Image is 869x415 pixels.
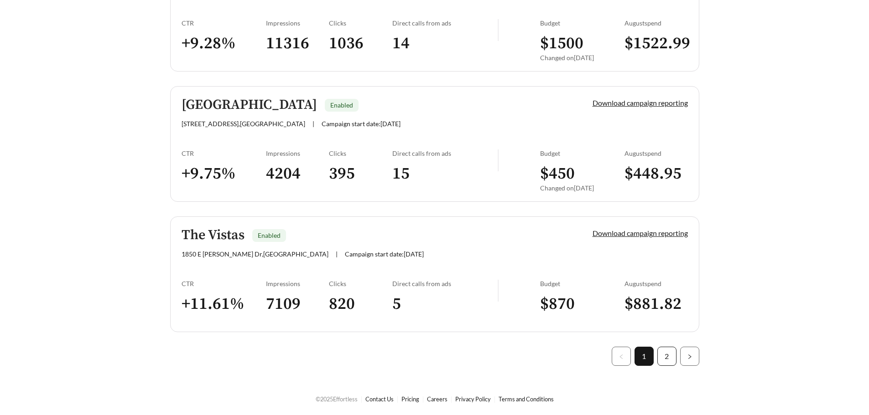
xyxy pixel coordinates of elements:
[182,164,266,184] h3: + 9.75 %
[322,120,401,128] span: Campaign start date: [DATE]
[182,250,328,258] span: 1850 E [PERSON_NAME] Dr , [GEOGRAPHIC_DATA]
[316,395,358,403] span: © 2025 Effortless
[329,149,392,157] div: Clicks
[182,149,266,157] div: CTR
[624,164,688,184] h3: $ 448.95
[498,149,499,171] img: line
[266,164,329,184] h3: 4204
[170,86,699,202] a: [GEOGRAPHIC_DATA]Enabled[STREET_ADDRESS],[GEOGRAPHIC_DATA]|Campaign start date:[DATE]Download cam...
[182,228,245,243] h5: The Vistas
[612,347,631,366] li: Previous Page
[540,280,624,287] div: Budget
[330,101,353,109] span: Enabled
[266,149,329,157] div: Impressions
[329,19,392,27] div: Clicks
[540,164,624,184] h3: $ 450
[401,395,419,403] a: Pricing
[392,280,498,287] div: Direct calls from ads
[680,347,699,366] li: Next Page
[182,120,305,128] span: [STREET_ADDRESS] , [GEOGRAPHIC_DATA]
[540,149,624,157] div: Budget
[635,347,654,366] li: 1
[392,294,498,314] h3: 5
[182,294,266,314] h3: + 11.61 %
[540,54,624,61] div: Changed on [DATE]
[392,33,498,54] h3: 14
[182,97,317,113] h5: [GEOGRAPHIC_DATA]
[392,149,498,157] div: Direct calls from ads
[612,347,631,366] button: left
[455,395,491,403] a: Privacy Policy
[498,19,499,41] img: line
[258,231,281,239] span: Enabled
[329,33,392,54] h3: 1036
[658,347,676,365] a: 2
[392,19,498,27] div: Direct calls from ads
[329,164,392,184] h3: 395
[680,347,699,366] button: right
[499,395,554,403] a: Terms and Conditions
[329,294,392,314] h3: 820
[593,98,688,107] a: Download campaign reporting
[624,19,688,27] div: August spend
[635,347,653,365] a: 1
[312,120,314,128] span: |
[182,33,266,54] h3: + 9.28 %
[170,216,699,332] a: The VistasEnabled1850 E [PERSON_NAME] Dr,[GEOGRAPHIC_DATA]|Campaign start date:[DATE]Download cam...
[540,33,624,54] h3: $ 1500
[266,280,329,287] div: Impressions
[657,347,676,366] li: 2
[266,33,329,54] h3: 11316
[540,184,624,192] div: Changed on [DATE]
[427,395,448,403] a: Careers
[498,280,499,302] img: line
[687,354,692,359] span: right
[336,250,338,258] span: |
[619,354,624,359] span: left
[593,229,688,237] a: Download campaign reporting
[182,19,266,27] div: CTR
[624,149,688,157] div: August spend
[540,19,624,27] div: Budget
[624,294,688,314] h3: $ 881.82
[392,164,498,184] h3: 15
[182,280,266,287] div: CTR
[345,250,424,258] span: Campaign start date: [DATE]
[329,280,392,287] div: Clicks
[266,19,329,27] div: Impressions
[540,294,624,314] h3: $ 870
[266,294,329,314] h3: 7109
[624,33,688,54] h3: $ 1522.99
[624,280,688,287] div: August spend
[365,395,394,403] a: Contact Us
